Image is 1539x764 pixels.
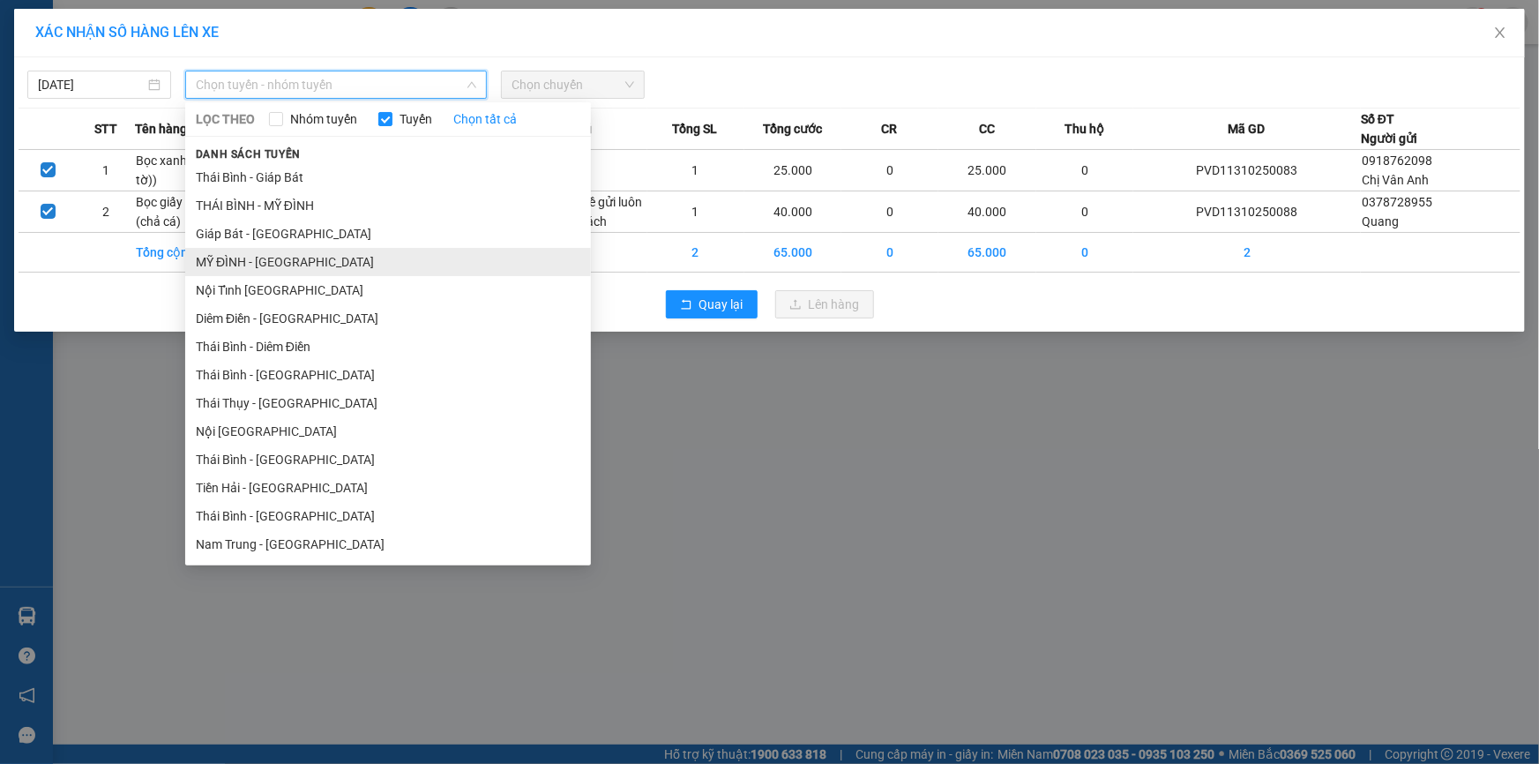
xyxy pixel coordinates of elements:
[647,191,744,233] td: 1
[185,146,311,162] span: Danh sách tuyến
[185,417,591,446] li: Nội [GEOGRAPHIC_DATA]
[185,333,591,361] li: Thái Bình - Diêm Điền
[1229,119,1266,139] span: Mã GD
[185,220,591,248] li: Giáp Bát - [GEOGRAPHIC_DATA]
[35,24,219,41] span: XÁC NHẬN SỐ HÀNG LÊN XE
[1361,109,1417,148] div: Số ĐT Người gửi
[699,295,743,314] span: Quay lại
[1493,26,1507,40] span: close
[196,71,476,98] span: Chọn tuyến - nhóm tuyến
[938,191,1035,233] td: 40.000
[135,150,232,191] td: Bọc xanh (giấy tờ))
[135,233,232,273] td: Tổng cộng
[185,389,591,417] li: Thái Thụy - [GEOGRAPHIC_DATA]
[22,128,308,157] b: GỬI : VP [PERSON_NAME]
[22,22,110,110] img: logo.jpg
[165,43,737,65] li: 237 [PERSON_NAME] , [GEOGRAPHIC_DATA]
[1362,154,1432,168] span: 0918762098
[392,109,439,129] span: Tuyến
[763,119,822,139] span: Tổng cước
[673,119,718,139] span: Tổng SL
[938,150,1035,191] td: 25.000
[135,191,232,233] td: Bọc giấy tròn (chả cá)
[135,119,187,139] span: Tên hàng
[1036,233,1133,273] td: 0
[549,150,646,191] td: ---
[185,191,591,220] li: THÁI BÌNH - MỸ ĐÌNH
[185,276,591,304] li: Nội Tỉnh [GEOGRAPHIC_DATA]
[1133,233,1361,273] td: 2
[512,71,634,98] span: Chọn chuyến
[775,290,874,318] button: uploadLên hàng
[1362,214,1399,228] span: Quang
[185,304,591,333] li: Diêm Điền - [GEOGRAPHIC_DATA]
[185,530,591,558] li: Nam Trung - [GEOGRAPHIC_DATA]
[744,191,841,233] td: 40.000
[744,233,841,273] td: 65.000
[938,233,1035,273] td: 65.000
[979,119,995,139] span: CC
[283,109,364,129] span: Nhóm tuyến
[185,446,591,474] li: Thái Bình - [GEOGRAPHIC_DATA]
[680,298,692,312] span: rollback
[77,191,135,233] td: 2
[744,150,841,191] td: 25.000
[94,119,117,139] span: STT
[1065,119,1104,139] span: Thu hộ
[841,233,938,273] td: 0
[467,79,477,90] span: down
[647,233,744,273] td: 2
[1362,195,1432,209] span: 0378728955
[38,75,145,94] input: 13/10/2025
[841,150,938,191] td: 0
[1475,9,1525,58] button: Close
[1133,191,1361,233] td: PVD11310250088
[196,109,255,129] span: LỌC THEO
[165,65,737,87] li: Hotline: 1900 3383, ĐT/Zalo : 0862837383
[666,290,758,318] button: rollbackQuay lại
[1133,150,1361,191] td: PVD11310250083
[841,191,938,233] td: 0
[1036,150,1133,191] td: 0
[185,502,591,530] li: Thái Bình - [GEOGRAPHIC_DATA]
[77,150,135,191] td: 1
[453,109,517,129] a: Chọn tất cả
[185,361,591,389] li: Thái Bình - [GEOGRAPHIC_DATA]
[882,119,898,139] span: CR
[1362,173,1429,187] span: Chị Vân Anh
[185,248,591,276] li: MỸ ĐÌNH - [GEOGRAPHIC_DATA]
[549,191,646,233] td: Hàng về gửi luôn cho khách
[647,150,744,191] td: 1
[185,474,591,502] li: Tiền Hải - [GEOGRAPHIC_DATA]
[185,163,591,191] li: Thái Bình - Giáp Bát
[1036,191,1133,233] td: 0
